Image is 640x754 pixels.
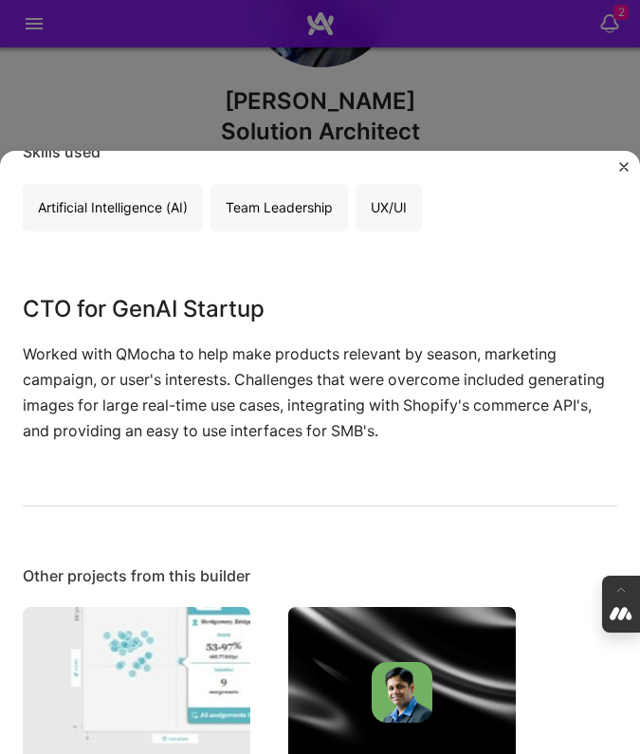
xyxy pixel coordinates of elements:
h3: CTO for GenAI Startup [23,292,617,326]
div: Skills used [23,143,617,160]
p: Worked with QMocha to help make products relevant by season, marketing campaign, or user's intere... [23,341,617,445]
div: Artificial Intelligence (AI) [23,184,203,231]
button: Close [619,162,629,179]
div: UX/UI [356,184,422,231]
div: Other projects from this builder [23,567,617,584]
img: Company logo [372,662,432,723]
div: Team Leadership [210,184,348,231]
